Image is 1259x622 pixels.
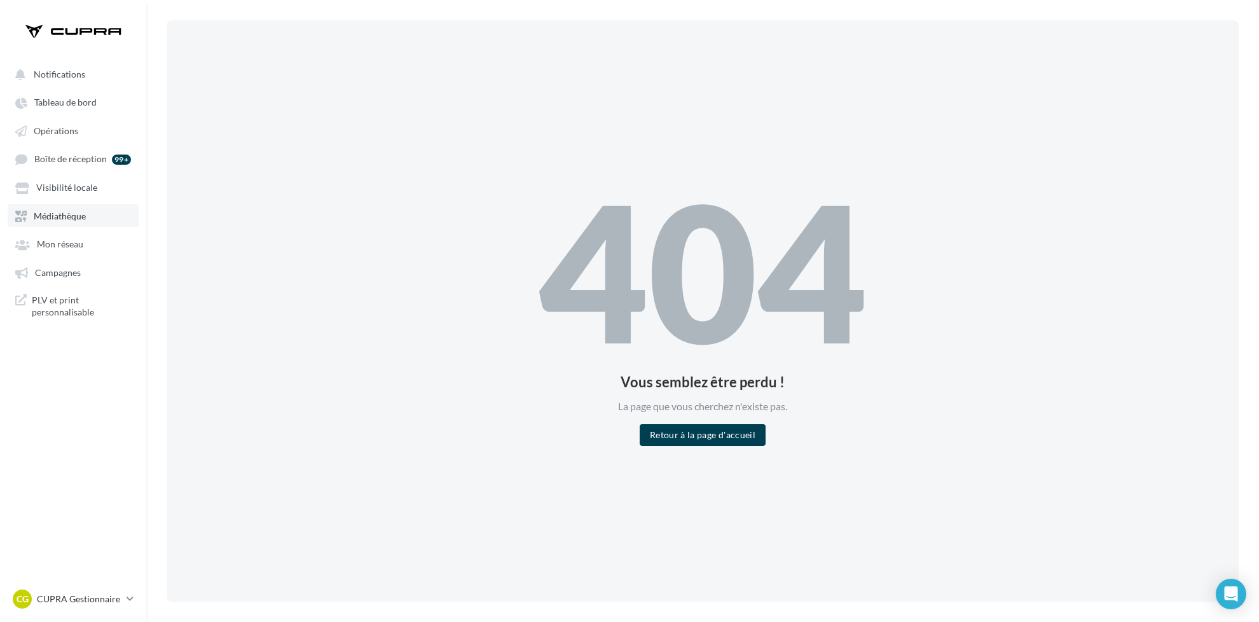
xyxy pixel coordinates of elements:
button: Retour à la page d'accueil [640,424,766,446]
div: 99+ [112,155,131,165]
a: Mon réseau [8,232,139,255]
span: Opérations [34,125,78,136]
a: Visibilité locale [8,176,139,198]
span: Notifications [34,69,85,79]
button: Notifications [8,62,134,85]
span: PLV et print personnalisable [32,294,131,319]
a: CG CUPRA Gestionnaire [10,587,136,611]
a: PLV et print personnalisable [8,289,139,324]
a: Tableau de bord [8,90,139,113]
a: Médiathèque [8,204,139,227]
div: La page que vous cherchez n'existe pas. [539,399,867,414]
div: Open Intercom Messenger [1216,579,1246,609]
span: Boîte de réception [34,154,107,165]
a: Opérations [8,119,139,142]
span: Campagnes [35,267,81,278]
span: Visibilité locale [36,183,97,193]
span: CG [17,593,29,605]
p: CUPRA Gestionnaire [37,593,121,605]
div: Vous semblez être perdu ! [539,375,867,389]
div: 404 [539,176,867,365]
a: Campagnes [8,261,139,284]
span: Mon réseau [37,239,83,250]
span: Tableau de bord [34,97,97,108]
span: Médiathèque [34,211,86,221]
a: Boîte de réception 99+ [8,147,139,170]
